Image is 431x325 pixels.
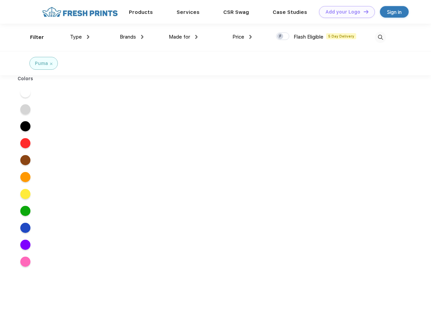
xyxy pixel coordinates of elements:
[195,35,198,39] img: dropdown.png
[120,34,136,40] span: Brands
[50,63,52,65] img: filter_cancel.svg
[30,34,44,41] div: Filter
[223,9,249,15] a: CSR Swag
[141,35,143,39] img: dropdown.png
[326,33,356,39] span: 5 Day Delivery
[364,10,368,14] img: DT
[169,34,190,40] span: Made for
[87,35,89,39] img: dropdown.png
[40,6,120,18] img: fo%20logo%202.webp
[70,34,82,40] span: Type
[129,9,153,15] a: Products
[232,34,244,40] span: Price
[294,34,323,40] span: Flash Eligible
[13,75,39,82] div: Colors
[249,35,252,39] img: dropdown.png
[325,9,360,15] div: Add your Logo
[380,6,409,18] a: Sign in
[387,8,402,16] div: Sign in
[177,9,200,15] a: Services
[35,60,48,67] div: Puma
[375,32,386,43] img: desktop_search.svg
